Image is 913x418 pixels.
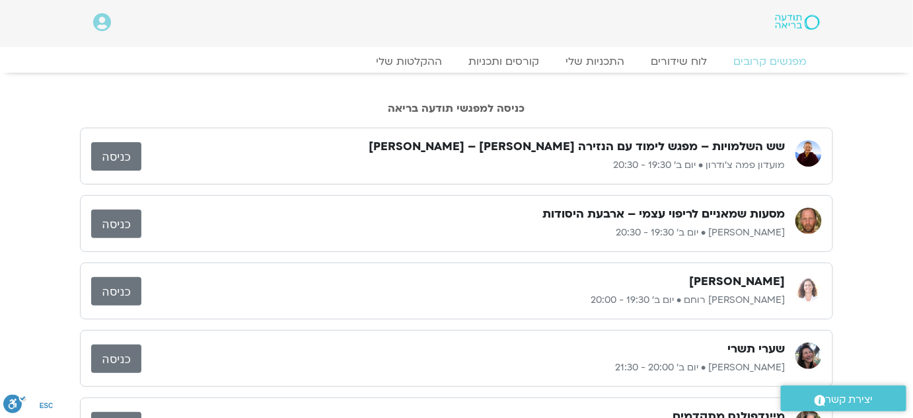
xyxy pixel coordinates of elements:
a: התכניות שלי [552,55,638,68]
h3: שערי תשרי [727,341,785,357]
a: כניסה [91,210,141,238]
a: יצירת קשר [781,386,906,411]
h3: [PERSON_NAME] [689,274,785,290]
p: [PERSON_NAME] רוחם • יום ב׳ 19:30 - 20:00 [141,292,785,308]
a: כניסה [91,142,141,171]
h2: כניסה למפגשי תודעה בריאה [80,103,833,114]
span: יצירת קשר [826,391,873,409]
p: [PERSON_NAME] • יום ב׳ 20:00 - 21:30 [141,360,785,376]
a: מפגשים קרובים [720,55,820,68]
a: לוח שידורים [638,55,720,68]
p: [PERSON_NAME] • יום ב׳ 19:30 - 20:30 [141,225,785,241]
p: מועדון פמה צ'ודרון • יום ב׳ 19:30 - 20:30 [141,157,785,173]
h3: מסעות שמאניים לריפוי עצמי – ארבעת היסודות [542,206,785,222]
h3: שש השלמויות – מפגש לימוד עם הנזירה [PERSON_NAME] – [PERSON_NAME] [369,139,785,155]
img: מועדון פמה צ'ודרון [795,140,822,167]
img: אורנה סמלסון רוחם [795,275,822,302]
a: קורסים ותכניות [455,55,552,68]
a: ההקלטות שלי [363,55,455,68]
a: כניסה [91,345,141,373]
img: מירה רגב [795,343,822,369]
img: תומר פיין [795,208,822,234]
nav: Menu [93,55,820,68]
a: כניסה [91,277,141,306]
